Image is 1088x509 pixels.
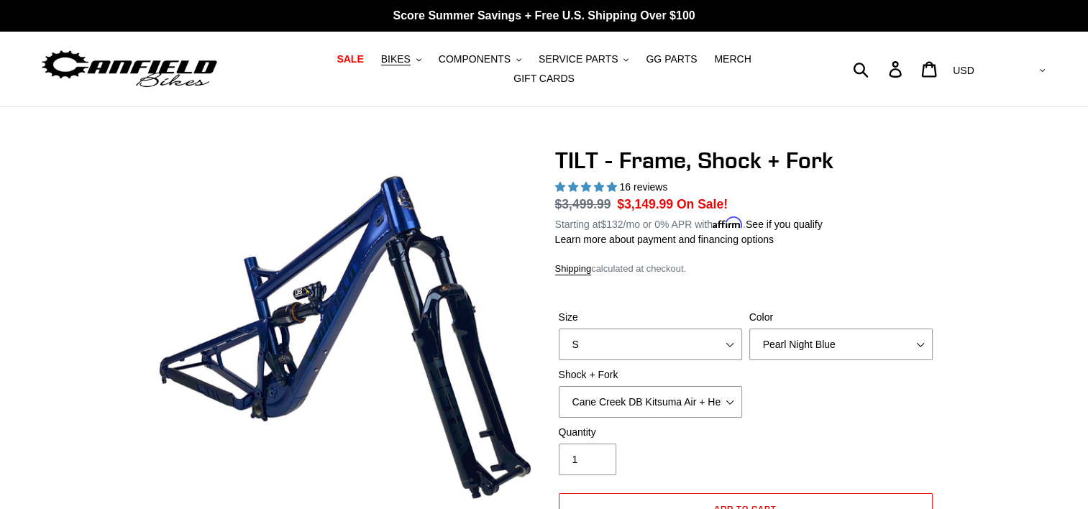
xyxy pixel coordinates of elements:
span: SERVICE PARTS [539,53,618,65]
label: Quantity [559,425,742,440]
span: 5.00 stars [555,181,620,193]
a: See if you qualify - Learn more about Affirm Financing (opens in modal) [746,219,823,230]
a: Shipping [555,263,592,275]
span: $3,149.99 [617,197,673,211]
s: $3,499.99 [555,197,611,211]
button: BIKES [374,50,429,69]
button: SERVICE PARTS [531,50,636,69]
span: 16 reviews [619,181,667,193]
span: MERCH [714,53,751,65]
button: COMPONENTS [431,50,529,69]
span: SALE [337,53,363,65]
span: $132 [600,219,623,230]
a: GIFT CARDS [506,69,582,88]
p: Starting at /mo or 0% APR with . [555,214,823,232]
span: Affirm [713,216,743,229]
span: BIKES [381,53,411,65]
input: Search [861,53,897,85]
span: On Sale! [677,195,728,214]
a: SALE [329,50,370,69]
span: GG PARTS [646,53,697,65]
span: GIFT CARDS [513,73,575,85]
label: Color [749,310,933,325]
a: GG PARTS [639,50,704,69]
span: COMPONENTS [439,53,511,65]
div: calculated at checkout. [555,262,936,276]
h1: TILT - Frame, Shock + Fork [555,147,936,174]
a: MERCH [707,50,758,69]
img: Canfield Bikes [40,47,219,92]
label: Size [559,310,742,325]
label: Shock + Fork [559,367,742,382]
a: Learn more about payment and financing options [555,234,774,245]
